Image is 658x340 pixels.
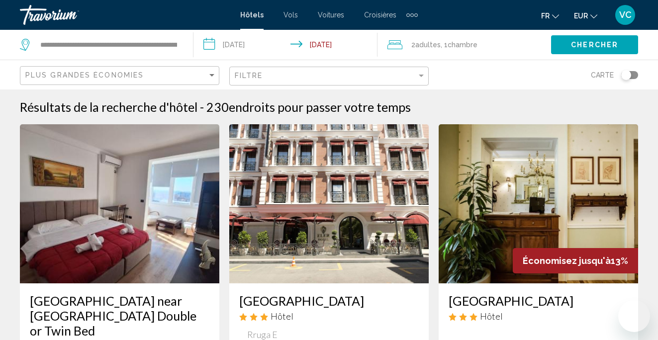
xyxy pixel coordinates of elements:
span: Filtre [235,72,263,80]
span: , 1 [441,38,477,52]
span: endroits pour passer votre temps [229,99,411,114]
span: Chercher [571,41,618,49]
h2: 230 [206,99,411,114]
button: Chercher [551,35,638,54]
button: Change language [541,8,559,23]
a: Travorium [20,5,230,25]
span: Chambre [448,41,477,49]
mat-select: Sort by [25,72,216,80]
span: Hôtel [271,311,293,322]
div: 13% [513,248,638,273]
span: 2 [411,38,441,52]
a: Hôtels [240,11,264,19]
span: Économisez jusqu'à [523,255,611,266]
button: Change currency [574,8,597,23]
button: Toggle map [614,71,638,80]
span: fr [541,12,550,20]
span: VC [619,10,632,20]
a: [GEOGRAPHIC_DATA] [239,293,419,308]
h1: Résultats de la recherche d'hôtel [20,99,197,114]
div: 3 star Hotel [449,311,628,322]
span: Carte [591,68,614,82]
button: Travelers: 2 adults, 0 children [377,30,551,60]
iframe: Bouton de lancement de la fenêtre de messagerie [618,300,650,332]
button: User Menu [612,4,638,25]
a: Croisières [364,11,396,19]
span: Hôtel [480,311,503,322]
a: [GEOGRAPHIC_DATA] near [GEOGRAPHIC_DATA] Double or Twin Bed [30,293,209,338]
img: Hotel image [20,124,219,283]
a: Voitures [318,11,344,19]
button: Check-in date: Aug 30, 2025 Check-out date: Sep 6, 2025 [193,30,377,60]
a: Vols [283,11,298,19]
div: 3 star Hotel [239,311,419,322]
span: - [200,99,204,114]
span: EUR [574,12,588,20]
span: Plus grandes économies [25,71,144,79]
span: Adultes [415,41,441,49]
img: Hotel image [229,124,429,283]
a: [GEOGRAPHIC_DATA] [449,293,628,308]
button: Filter [229,66,429,86]
img: Hotel image [439,124,638,283]
button: Extra navigation items [406,7,418,23]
